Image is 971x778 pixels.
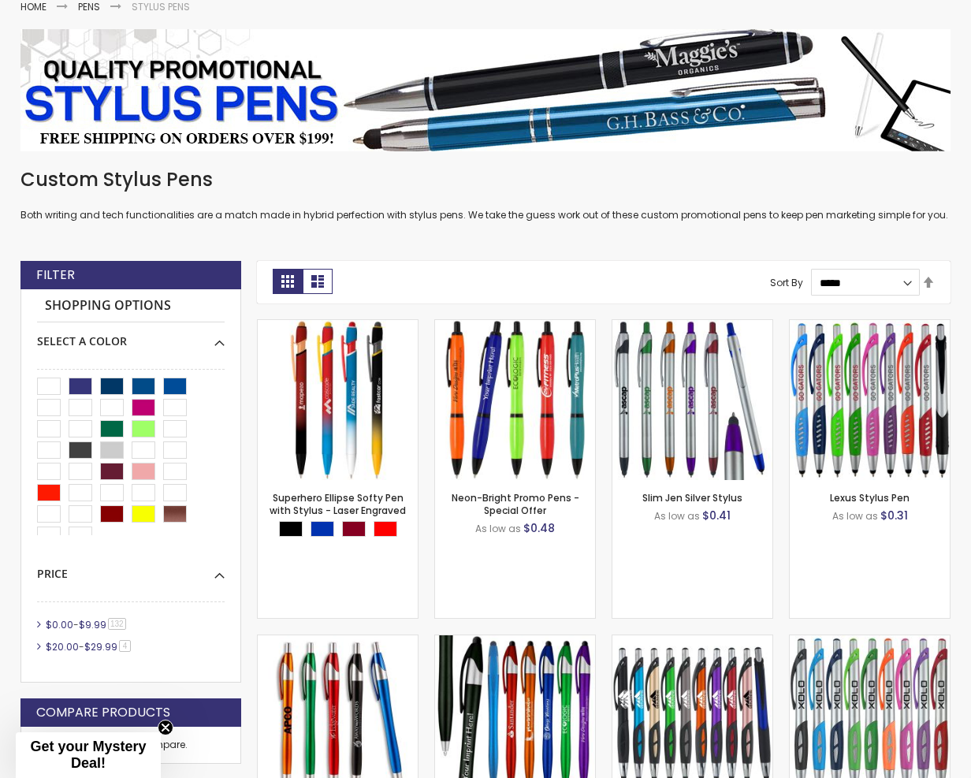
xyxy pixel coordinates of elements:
span: 4 [119,640,131,652]
div: You have no items to compare. [20,727,241,764]
span: $0.41 [702,508,731,523]
a: $0.00-$9.99132 [42,618,132,631]
strong: Filter [36,266,75,284]
span: $0.48 [523,520,555,536]
span: $0.31 [880,508,908,523]
h1: Custom Stylus Pens [20,167,951,192]
img: Superhero Ellipse Softy Pen with Stylus - Laser Engraved [258,320,418,480]
a: Promotional iSlimster Stylus Click Pen [258,635,418,648]
span: $20.00 [46,640,79,653]
a: Neon-Bright Promo Pens - Special Offer [452,491,579,517]
span: Get your Mystery Deal! [30,739,146,771]
a: Boston Silver Stylus Pen [790,635,950,648]
div: Price [37,555,225,582]
a: Superhero Ellipse Softy Pen with Stylus - Laser Engraved [258,319,418,333]
img: Stylus Pens [20,29,951,151]
a: Boston Stylus Pen [612,635,772,648]
div: Red [374,521,397,537]
div: Burgundy [342,521,366,537]
a: Lexus Stylus Pen [830,491,910,504]
a: $20.00-$29.994 [42,640,136,653]
span: $29.99 [84,640,117,653]
img: Slim Jen Silver Stylus [612,320,772,480]
div: Blue [311,521,334,537]
div: Get your Mystery Deal!Close teaser [16,732,161,778]
span: As low as [475,522,521,535]
span: As low as [832,509,878,523]
strong: Shopping Options [37,289,225,323]
strong: Grid [273,269,303,294]
label: Sort By [770,276,803,289]
div: Select A Color [37,322,225,349]
span: $0.00 [46,618,73,631]
a: Neon-Bright Promo Pens - Special Offer [435,319,595,333]
div: Black [279,521,303,537]
img: Lexus Stylus Pen [790,320,950,480]
span: As low as [654,509,700,523]
strong: Compare Products [36,704,170,721]
a: TouchWrite Query Stylus Pen [435,635,595,648]
span: 132 [108,618,126,630]
a: Slim Jen Silver Stylus [642,491,742,504]
span: $9.99 [79,618,106,631]
a: Superhero Ellipse Softy Pen with Stylus - Laser Engraved [270,491,406,517]
div: Both writing and tech functionalities are a match made in hybrid perfection with stylus pens. We ... [20,167,951,221]
img: Neon-Bright Promo Pens - Special Offer [435,320,595,480]
a: Slim Jen Silver Stylus [612,319,772,333]
a: Lexus Stylus Pen [790,319,950,333]
button: Close teaser [158,720,173,735]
